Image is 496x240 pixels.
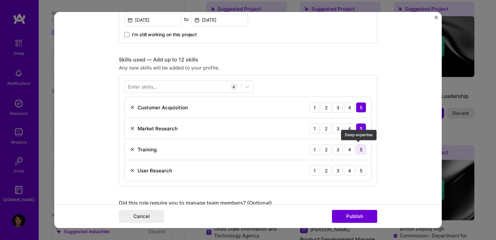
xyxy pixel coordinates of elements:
[119,210,164,223] button: Cancel
[124,14,181,26] input: Date
[344,144,355,155] div: 4
[130,105,135,110] img: Remove
[119,56,377,63] div: Skills used — Add up to 12 skills
[132,31,197,38] span: I’m still working on this project
[309,144,320,155] div: 1
[356,144,366,155] div: 5
[356,165,366,176] div: 5
[309,123,320,134] div: 1
[321,165,331,176] div: 2
[138,104,188,111] div: Customer Acquisition
[138,167,172,174] div: User Research
[333,102,343,113] div: 3
[344,165,355,176] div: 4
[130,126,135,131] img: Remove
[321,102,331,113] div: 2
[119,64,377,71] div: Any new skills will be added to your profile.
[230,83,237,90] div: 4
[309,102,320,113] div: 1
[321,144,331,155] div: 2
[309,165,320,176] div: 1
[130,147,135,152] img: Remove
[344,123,355,134] div: 4
[138,125,178,132] div: Market Research
[119,200,377,206] div: Did this role require you to manage team members? (Optional)
[191,14,248,26] input: Date
[130,168,135,173] img: Remove
[356,123,366,134] div: 5
[333,165,343,176] div: 3
[321,123,331,134] div: 2
[128,83,157,90] div: Enter skills...
[333,144,343,155] div: 3
[138,146,157,153] div: Training
[184,16,189,23] div: to
[435,16,438,23] button: Close
[344,102,355,113] div: 4
[332,210,377,223] button: Publish
[356,102,366,113] div: 5
[333,123,343,134] div: 3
